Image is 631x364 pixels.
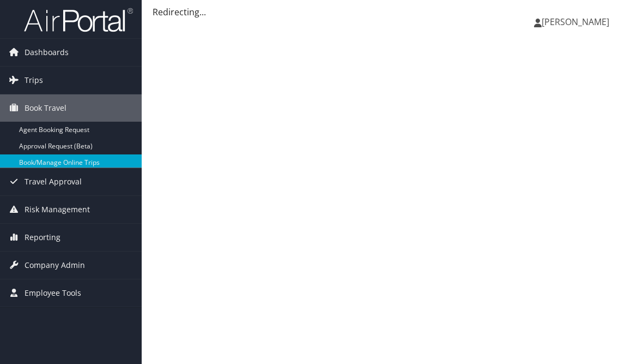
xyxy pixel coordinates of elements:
a: [PERSON_NAME] [534,5,620,38]
span: Risk Management [25,196,90,223]
span: Dashboards [25,39,69,66]
span: Reporting [25,224,60,251]
div: Redirecting... [153,5,620,19]
span: Travel Approval [25,168,82,195]
span: Company Admin [25,252,85,279]
img: airportal-logo.png [24,7,133,33]
span: Trips [25,67,43,94]
span: [PERSON_NAME] [542,16,609,28]
span: Employee Tools [25,279,81,307]
span: Book Travel [25,94,66,122]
